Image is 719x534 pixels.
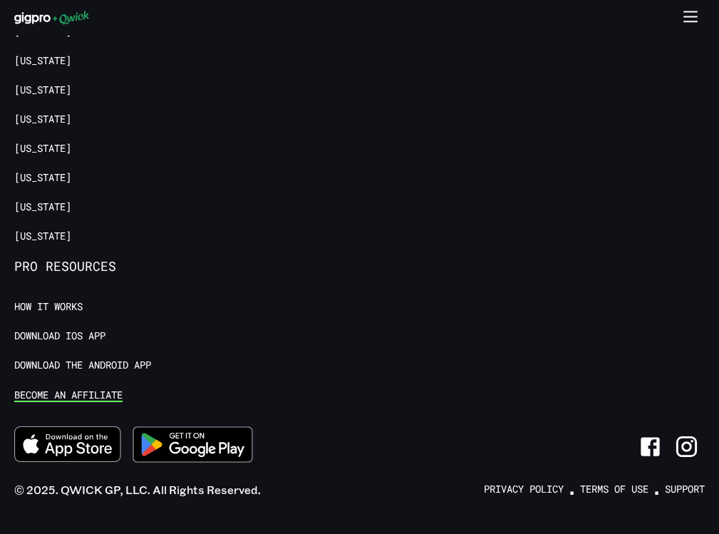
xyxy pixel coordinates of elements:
a: [US_STATE] [14,113,71,126]
a: Download the Android App [14,359,151,372]
a: Terms of Use [580,483,648,496]
a: [US_STATE] [14,54,71,68]
a: Link to Facebook [632,428,668,465]
a: [US_STATE] [14,83,71,97]
a: Support [665,483,705,496]
a: How it Works [14,300,83,314]
a: Become an Affiliate [14,389,123,402]
a: Download IOS App [14,329,105,343]
a: Link to Instagram [668,428,705,465]
a: [US_STATE] [14,200,71,214]
span: · [569,475,574,505]
a: [US_STATE] [14,171,71,185]
span: Pro Resources [14,259,189,274]
a: Download on the App Store [14,426,121,466]
a: [US_STATE] [14,142,71,155]
span: © 2025. QWICK GP, LLC. All Rights Reserved. [14,483,261,497]
a: [US_STATE] [14,230,71,243]
a: Privacy Policy [484,483,564,496]
span: · [654,475,659,505]
img: Get it on Google Play [124,418,262,471]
